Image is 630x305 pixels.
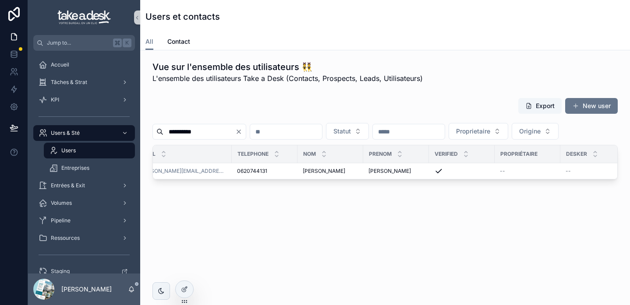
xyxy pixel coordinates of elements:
a: All [145,34,153,50]
span: Statut [333,127,351,136]
a: 0620744131 [237,168,292,175]
span: Entreprises [61,165,89,172]
span: K [124,39,131,46]
span: Jump to... [47,39,110,46]
span: Desker [566,151,587,158]
span: Telephone [237,151,269,158]
span: KPI [51,96,59,103]
a: Entreprises [44,160,135,176]
button: Select Button [326,123,369,140]
button: Clear [235,128,246,135]
span: Contact [167,37,190,46]
span: [PERSON_NAME] [303,168,345,175]
span: Prenom [369,151,392,158]
span: 0620744131 [237,168,267,175]
span: Origine [519,127,541,136]
button: Select Button [449,123,508,140]
h1: Vue sur l'ensemble des utilisateurs 👯 [152,61,423,73]
a: Volumes [33,195,135,211]
span: -- [566,168,571,175]
span: Verified [435,151,458,158]
a: Ressources [33,230,135,246]
a: [PERSON_NAME] [368,168,424,175]
a: Tâches & Strat [33,74,135,90]
span: Ressources [51,235,80,242]
span: All [145,37,153,46]
span: Proprietaire [456,127,490,136]
h1: Users et contacts [145,11,220,23]
button: Jump to...K [33,35,135,51]
a: Users [44,143,135,158]
button: Select Button [512,123,559,140]
span: Pipeline [51,217,71,224]
div: scrollable content [28,51,140,273]
a: [PERSON_NAME][EMAIL_ADDRESS][PERSON_NAME][DOMAIN_NAME] [139,168,227,175]
span: Propriétaire [500,151,538,158]
a: Pipeline [33,213,135,228]
span: Staging [51,268,70,275]
a: Contact [167,34,190,51]
a: Accueil [33,57,135,73]
span: Users [61,147,76,154]
p: [PERSON_NAME] [61,285,112,294]
span: L'ensemble des utilisateurs Take a Desk (Contacts, Prospects, Leads, Utilisateurs) [152,73,423,84]
a: -- [500,168,555,175]
span: Users & Sté [51,130,80,137]
button: New user [565,98,618,114]
a: [PERSON_NAME] [303,168,358,175]
a: Entrées & Exit [33,178,135,193]
span: Volumes [51,200,72,207]
a: -- [566,168,621,175]
span: Accueil [51,61,69,68]
span: Nom [303,151,316,158]
a: KPI [33,92,135,108]
span: Entrées & Exit [51,182,85,189]
span: [PERSON_NAME] [368,168,411,175]
button: Export [518,98,562,114]
span: Tâches & Strat [51,79,87,86]
a: Staging [33,263,135,279]
a: Users & Sté [33,125,135,141]
img: App logo [57,11,111,25]
span: -- [500,168,505,175]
